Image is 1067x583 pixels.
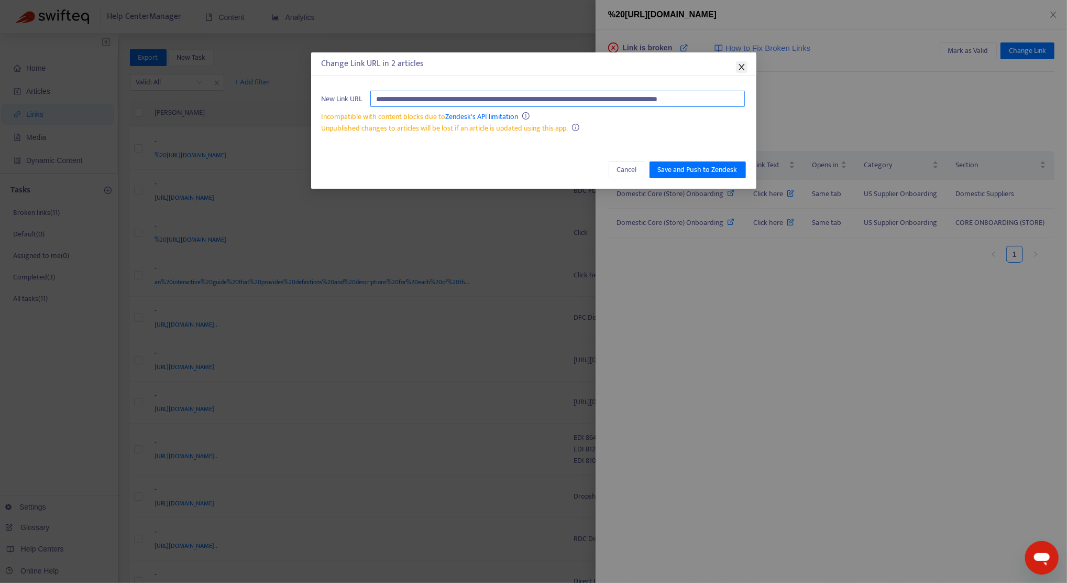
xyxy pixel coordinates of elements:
span: info-circle [522,112,530,120]
a: Zendesk's API limitation [446,111,519,123]
div: Change Link URL in 2 articles [322,58,746,70]
button: Cancel [609,161,645,178]
span: Incompatible with content blocks due to [322,111,519,123]
span: Save and Push to Zendesk [658,164,738,176]
span: info-circle [572,124,579,131]
iframe: Button to launch messaging window [1025,541,1059,575]
span: New Link URL [322,93,362,105]
span: close [738,63,746,71]
span: Cancel [617,164,637,176]
button: Close [736,61,747,73]
button: Save and Push to Zendesk [650,161,746,178]
span: Unpublished changes to articles will be lost if an article is updated using this app. [322,122,568,134]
